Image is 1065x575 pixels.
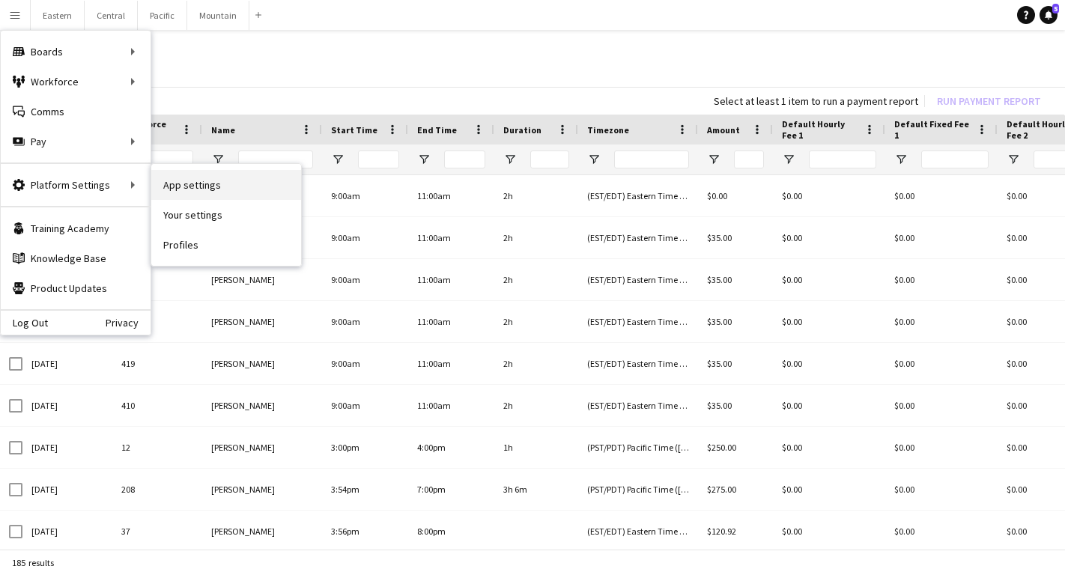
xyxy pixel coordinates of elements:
[1,213,151,243] a: Training Academy
[1052,4,1059,13] span: 5
[885,259,998,300] div: $0.00
[809,150,876,168] input: Default Hourly Fee 1 Filter Input
[707,124,740,136] span: Amount
[773,427,885,468] div: $0.00
[408,343,494,384] div: 11:00am
[494,217,578,258] div: 2h
[31,1,85,30] button: Eastern
[417,153,431,166] button: Open Filter Menu
[885,385,998,426] div: $0.00
[1,97,151,127] a: Comms
[773,511,885,552] div: $0.00
[707,274,732,285] span: $35.00
[148,150,193,168] input: Workforce ID Filter Input
[773,259,885,300] div: $0.00
[494,385,578,426] div: 2h
[578,175,698,216] div: (EST/EDT) Eastern Time ([GEOGRAPHIC_DATA] & [GEOGRAPHIC_DATA])
[773,385,885,426] div: $0.00
[494,259,578,300] div: 2h
[151,200,301,230] a: Your settings
[494,469,578,510] div: 3h 6m
[782,153,795,166] button: Open Filter Menu
[322,427,408,468] div: 3:00pm
[714,94,918,108] div: Select at least 1 item to run a payment report
[322,301,408,342] div: 9:00am
[85,1,138,30] button: Central
[322,175,408,216] div: 9:00am
[885,427,998,468] div: $0.00
[782,118,858,141] span: Default Hourly Fee 1
[112,343,202,384] div: 419
[211,153,225,166] button: Open Filter Menu
[1,273,151,303] a: Product Updates
[112,301,202,342] div: 408
[885,301,998,342] div: $0.00
[408,427,494,468] div: 4:00pm
[211,274,275,285] span: [PERSON_NAME]
[894,153,908,166] button: Open Filter Menu
[578,385,698,426] div: (EST/EDT) Eastern Time ([GEOGRAPHIC_DATA] & [GEOGRAPHIC_DATA])
[1,243,151,273] a: Knowledge Base
[112,259,202,300] div: 347
[408,217,494,258] div: 11:00am
[707,232,732,243] span: $35.00
[707,400,732,411] span: $35.00
[885,217,998,258] div: $0.00
[22,343,112,384] div: [DATE]
[921,150,989,168] input: Default Fixed Fee 1 Filter Input
[578,427,698,468] div: (PST/PDT) Pacific Time ([GEOGRAPHIC_DATA] & [GEOGRAPHIC_DATA])
[503,124,541,136] span: Duration
[734,150,764,168] input: Amount Filter Input
[707,190,727,201] span: $0.00
[1040,6,1058,24] a: 5
[494,343,578,384] div: 2h
[587,153,601,166] button: Open Filter Menu
[773,217,885,258] div: $0.00
[503,153,517,166] button: Open Filter Menu
[444,150,485,168] input: End Time Filter Input
[408,301,494,342] div: 11:00am
[112,427,202,468] div: 12
[707,442,736,453] span: $250.00
[1,127,151,156] div: Pay
[578,259,698,300] div: (EST/EDT) Eastern Time ([GEOGRAPHIC_DATA] & [GEOGRAPHIC_DATA])
[1,67,151,97] div: Workforce
[408,175,494,216] div: 11:00am
[322,469,408,510] div: 3:54pm
[707,153,720,166] button: Open Filter Menu
[773,175,885,216] div: $0.00
[238,150,313,168] input: Name Filter Input
[707,316,732,327] span: $35.00
[1,170,151,200] div: Platform Settings
[578,217,698,258] div: (EST/EDT) Eastern Time ([GEOGRAPHIC_DATA] & [GEOGRAPHIC_DATA])
[211,358,275,369] span: [PERSON_NAME]
[1007,153,1020,166] button: Open Filter Menu
[112,469,202,510] div: 208
[322,385,408,426] div: 9:00am
[331,124,377,136] span: Start Time
[138,1,187,30] button: Pacific
[322,259,408,300] div: 9:00am
[322,343,408,384] div: 9:00am
[894,118,971,141] span: Default Fixed Fee 1
[417,124,457,136] span: End Time
[408,259,494,300] div: 11:00am
[358,150,399,168] input: Start Time Filter Input
[22,385,112,426] div: [DATE]
[408,469,494,510] div: 7:00pm
[578,469,698,510] div: (PST/PDT) Pacific Time ([GEOGRAPHIC_DATA] & [GEOGRAPHIC_DATA])
[773,301,885,342] div: $0.00
[885,469,998,510] div: $0.00
[408,511,494,552] div: 8:00pm
[885,175,998,216] div: $0.00
[707,526,736,537] span: $120.92
[885,343,998,384] div: $0.00
[151,230,301,260] a: Profiles
[322,511,408,552] div: 3:56pm
[494,427,578,468] div: 1h
[112,385,202,426] div: 410
[707,484,736,495] span: $275.00
[1,317,48,329] a: Log Out
[587,124,629,136] span: Timezone
[22,511,112,552] div: [DATE]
